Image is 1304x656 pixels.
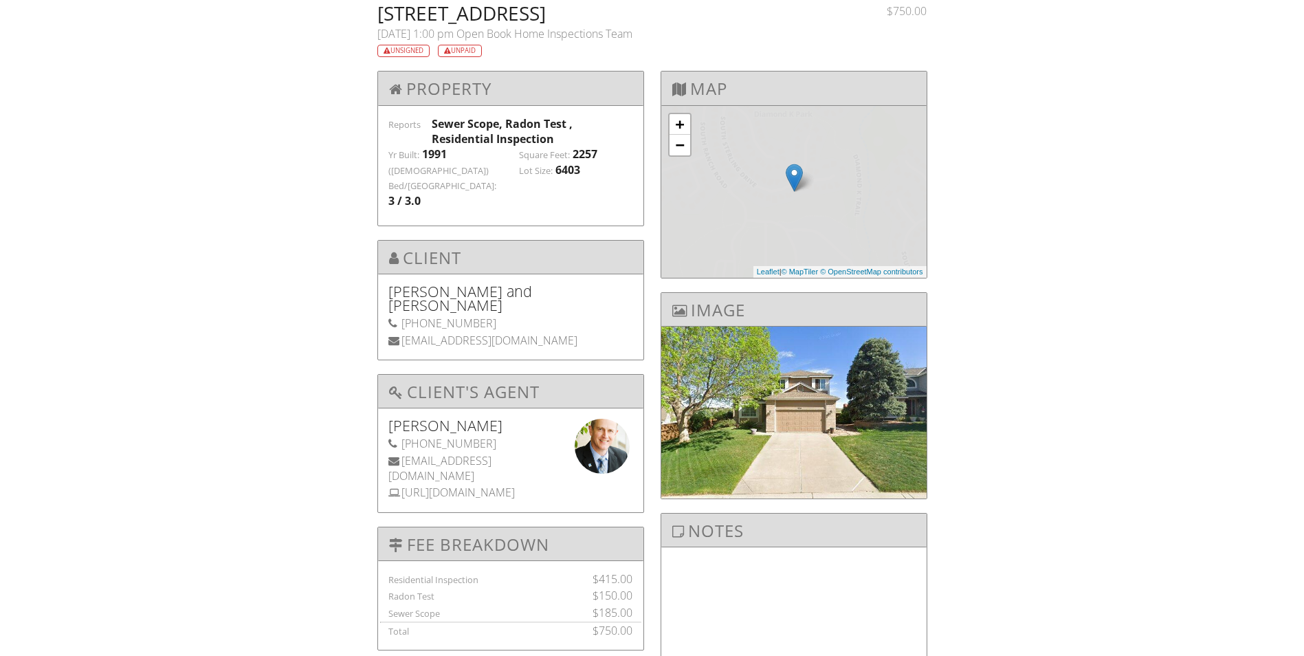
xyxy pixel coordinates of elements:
[378,72,643,105] h3: Property
[388,333,633,348] div: [EMAIL_ADDRESS][DOMAIN_NAME]
[661,514,927,547] h3: Notes
[377,45,430,58] div: Unsigned
[378,241,643,274] h3: Client
[562,605,633,620] div: $185.00
[456,26,632,41] span: Open Book Home Inspections Team
[388,590,434,602] label: Radon Test
[438,45,482,58] div: Unpaid
[573,146,597,162] div: 2257
[388,436,633,451] div: [PHONE_NUMBER]
[388,316,633,331] div: [PHONE_NUMBER]
[562,588,633,603] div: $150.00
[377,3,833,23] h2: [STREET_ADDRESS]
[562,571,633,587] div: $415.00
[388,485,633,500] div: [URL][DOMAIN_NAME]
[388,180,496,193] label: Bed/[GEOGRAPHIC_DATA]:
[388,118,421,131] label: Reports
[849,3,927,19] div: $750.00
[519,149,570,162] label: Square Feet:
[670,114,690,135] a: Zoom in
[377,26,454,41] span: [DATE] 1:00 pm
[670,135,690,155] a: Zoom out
[388,149,419,162] label: Yr Built:
[782,267,819,276] a: © MapTiler
[757,267,780,276] a: Leaflet
[422,146,447,162] div: 1991
[378,527,643,561] h3: Fee Breakdown
[388,453,633,484] div: [EMAIL_ADDRESS][DOMAIN_NAME]
[432,116,633,147] div: Sewer Scope, Radon Test , Residential Inspection
[562,623,633,638] div: $750.00
[388,573,478,586] label: Residential Inspection
[388,165,489,177] label: ([DEMOGRAPHIC_DATA])
[555,162,580,177] div: 6403
[388,193,421,208] div: 3 / 3.0
[388,625,409,637] label: Total
[388,607,440,620] label: Sewer Scope
[519,165,553,177] label: Lot Size:
[575,419,630,474] img: jpeg
[388,285,633,312] h5: [PERSON_NAME] and [PERSON_NAME]
[661,72,927,105] h3: Map
[378,375,643,408] h3: Client's Agent
[753,266,927,278] div: |
[820,267,922,276] a: © OpenStreetMap contributors
[388,419,633,433] h5: [PERSON_NAME]
[661,293,927,327] h3: Image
